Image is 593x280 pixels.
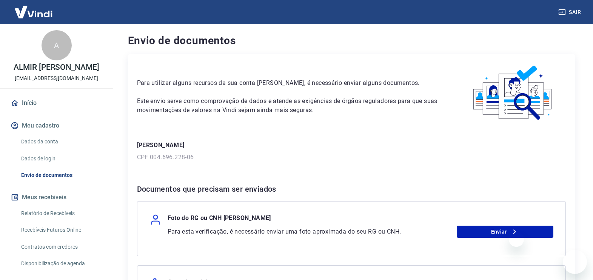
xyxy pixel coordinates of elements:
[18,256,104,271] a: Disponibilização de agenda
[509,232,524,247] iframe: Fechar mensagem
[557,5,584,19] button: Sair
[128,33,575,48] h4: Envio de documentos
[137,153,566,162] p: CPF 004.696.228-06
[9,95,104,111] a: Início
[42,30,72,60] div: A
[18,206,104,221] a: Relatório de Recebíveis
[461,63,566,123] img: waiting_documents.41d9841a9773e5fdf392cede4d13b617.svg
[168,227,418,236] p: Para esta verificação, é necessário enviar uma foto aproximada do seu RG ou CNH.
[18,134,104,149] a: Dados da conta
[137,78,442,88] p: Para utilizar alguns recursos da sua conta [PERSON_NAME], é necessário enviar alguns documentos.
[137,183,566,195] h6: Documentos que precisam ser enviados
[168,214,271,226] p: Foto do RG ou CNH [PERSON_NAME]
[18,168,104,183] a: Envio de documentos
[14,63,99,71] p: ALMIR [PERSON_NAME]
[149,214,162,226] img: user.af206f65c40a7206969b71a29f56cfb7.svg
[18,151,104,166] a: Dados de login
[18,222,104,238] a: Recebíveis Futuros Online
[9,189,104,206] button: Meus recebíveis
[137,97,442,115] p: Este envio serve como comprovação de dados e atende as exigências de órgãos reguladores para que ...
[137,141,566,150] p: [PERSON_NAME]
[563,250,587,274] iframe: Botão para abrir a janela de mensagens
[18,239,104,255] a: Contratos com credores
[9,117,104,134] button: Meu cadastro
[9,0,58,23] img: Vindi
[457,226,553,238] a: Enviar
[15,74,98,82] p: [EMAIL_ADDRESS][DOMAIN_NAME]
